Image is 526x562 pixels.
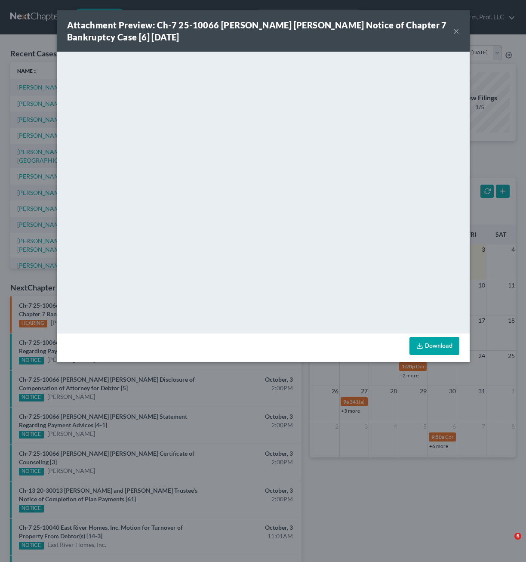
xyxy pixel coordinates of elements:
[453,26,459,36] button: ×
[409,337,459,355] a: Download
[67,20,447,42] strong: Attachment Preview: Ch-7 25-10066 [PERSON_NAME] [PERSON_NAME] Notice of Chapter 7 Bankruptcy Case...
[497,533,517,553] iframe: Intercom live chat
[514,533,521,540] span: 6
[57,52,470,331] iframe: <object ng-attr-data='[URL][DOMAIN_NAME]' type='application/pdf' width='100%' height='650px'></ob...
